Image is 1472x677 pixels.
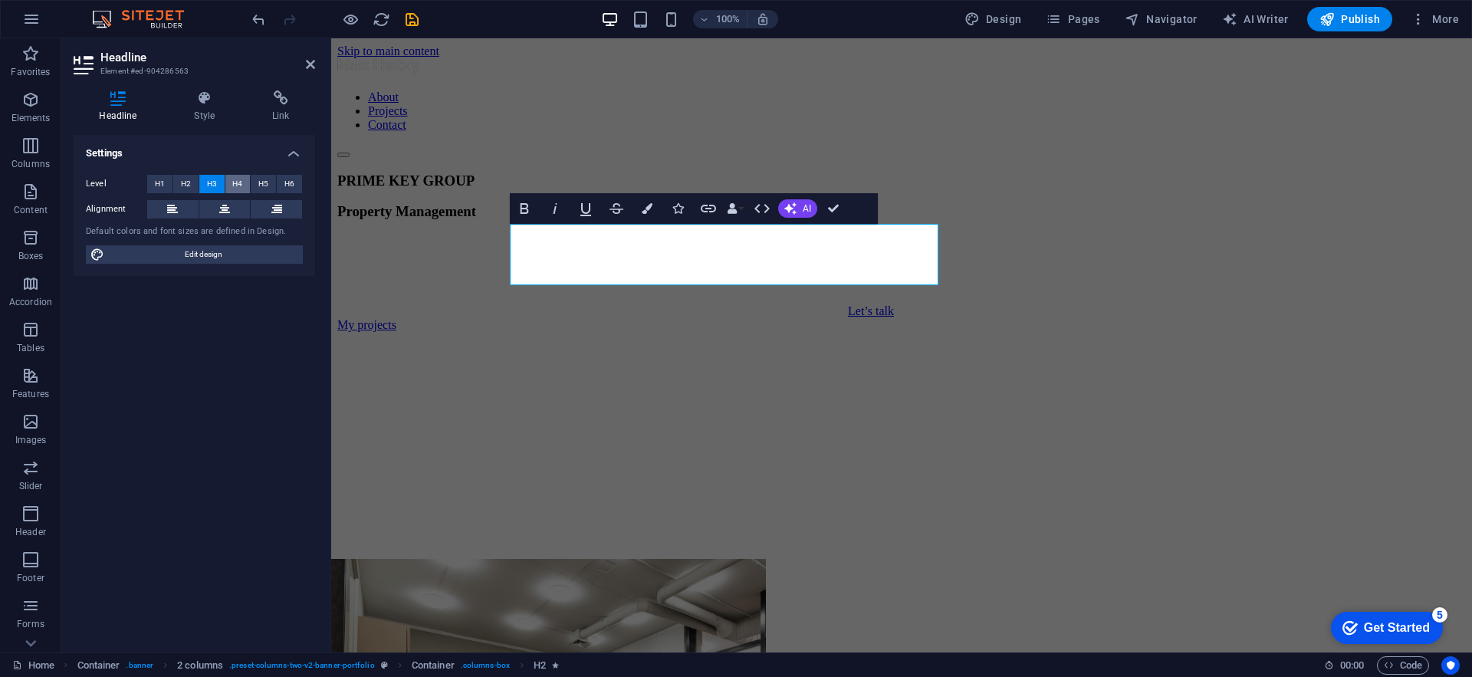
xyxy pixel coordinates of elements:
[602,193,631,224] button: Strikethrough
[11,158,50,170] p: Columns
[11,66,50,78] p: Favorites
[258,175,268,193] span: H5
[126,656,153,675] span: . banner
[86,175,147,193] label: Level
[402,10,421,28] button: save
[17,572,44,584] p: Footer
[663,193,692,224] button: Icons
[1324,656,1365,675] h6: Session time
[6,165,1135,182] h3: Property Management
[77,656,120,675] span: Click to select. Double-click to edit
[1411,12,1459,27] span: More
[958,7,1028,31] div: Design (Ctrl+Alt+Y)
[1307,7,1392,31] button: Publish
[12,388,49,400] p: Features
[147,175,172,193] button: H1
[403,11,421,28] i: Save (Ctrl+S)
[1046,12,1099,27] span: Pages
[15,526,46,538] p: Header
[225,175,251,193] button: H4
[373,11,390,28] i: Reload page
[372,10,390,28] button: reload
[74,90,169,123] h4: Headline
[632,193,662,224] button: Colors
[1340,656,1364,675] span: 00 00
[17,342,44,354] p: Tables
[77,656,560,675] nav: breadcrumb
[1119,7,1204,31] button: Navigator
[724,193,746,224] button: Data Bindings
[6,6,108,19] a: Skip to main content
[964,12,1022,27] span: Design
[1216,7,1295,31] button: AI Writer
[1222,12,1289,27] span: AI Writer
[177,656,223,675] span: Click to select. Double-click to edit
[756,12,770,26] i: On resize automatically adjust zoom level to fit chosen device.
[1384,656,1422,675] span: Code
[86,200,147,219] label: Alignment
[284,175,294,193] span: H6
[88,10,203,28] img: Editor Logo
[155,175,165,193] span: H1
[461,656,510,675] span: . columns-box
[1377,656,1429,675] button: Code
[716,10,741,28] h6: 100%
[17,618,44,630] p: Forms
[249,10,268,28] button: undo
[113,3,129,18] div: 5
[15,434,47,446] p: Images
[251,175,276,193] button: H5
[12,656,54,675] a: Click to cancel selection. Double-click to open Pages
[552,661,559,669] i: Element contains an animation
[19,480,43,492] p: Slider
[510,193,539,224] button: Bold (⌘B)
[1351,659,1353,671] span: :
[86,225,303,238] div: Default colors and font sizes are defined in Design.
[199,175,225,193] button: H3
[534,656,546,675] span: Click to select. Double-click to edit
[86,245,303,264] button: Edit design
[14,204,48,216] p: Content
[1125,12,1198,27] span: Navigator
[571,193,600,224] button: Underline (⌘U)
[18,250,44,262] p: Boxes
[381,661,388,669] i: This element is a customizable preset
[11,112,51,124] p: Elements
[412,656,455,675] span: Click to select. Double-click to edit
[207,175,217,193] span: H3
[693,10,747,28] button: 100%
[1040,7,1106,31] button: Pages
[232,175,242,193] span: H4
[694,193,723,224] button: Link
[12,8,124,40] div: Get Started 5 items remaining, 0% complete
[803,204,811,213] span: AI
[173,175,199,193] button: H2
[277,175,302,193] button: H6
[109,245,298,264] span: Edit design
[181,175,191,193] span: H2
[778,199,817,218] button: AI
[74,135,315,163] h4: Settings
[747,193,777,224] button: HTML
[9,296,52,308] p: Accordion
[540,193,570,224] button: Italic (⌘I)
[169,90,247,123] h4: Style
[229,656,375,675] span: . preset-columns-two-v2-banner-portfolio
[958,7,1028,31] button: Design
[45,17,111,31] div: Get Started
[1319,12,1380,27] span: Publish
[1441,656,1460,675] button: Usercentrics
[1405,7,1465,31] button: More
[250,11,268,28] i: Undo: Change level (Ctrl+Z)
[819,193,848,224] button: Confirm (⌘+⏎)
[100,51,315,64] h2: Headline
[100,64,284,78] h3: Element #ed-904286563
[247,90,315,123] h4: Link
